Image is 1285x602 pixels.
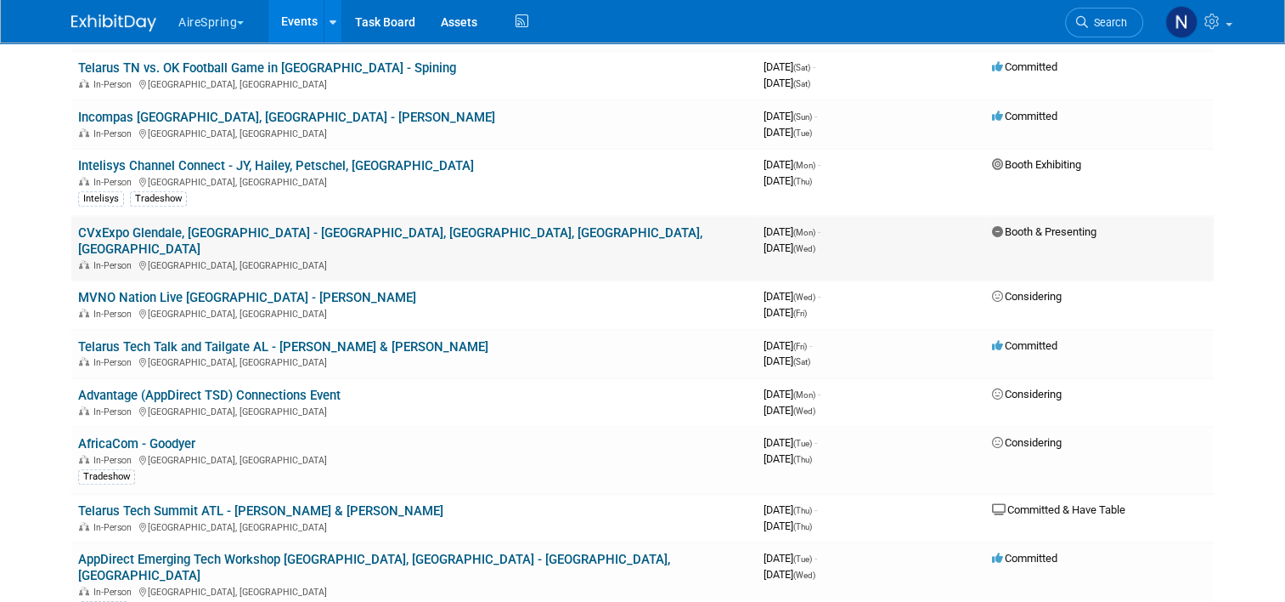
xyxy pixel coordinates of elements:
[793,342,807,351] span: (Fri)
[992,339,1057,352] span: Committed
[1065,8,1143,37] a: Search
[93,357,137,368] span: In-Person
[764,77,810,89] span: [DATE]
[79,79,89,88] img: In-Person Event
[78,452,750,466] div: [GEOGRAPHIC_DATA], [GEOGRAPHIC_DATA]
[78,388,341,403] a: Advantage (AppDirect TSD) Connections Event
[992,110,1057,122] span: Committed
[79,587,89,595] img: In-Person Event
[78,339,488,355] a: Telarus Tech Talk and Tailgate AL - [PERSON_NAME] & [PERSON_NAME]
[764,404,815,417] span: [DATE]
[78,552,670,583] a: AppDirect Emerging Tech Workshop [GEOGRAPHIC_DATA], [GEOGRAPHIC_DATA] - [GEOGRAPHIC_DATA], [GEOGR...
[793,571,815,580] span: (Wed)
[814,110,817,122] span: -
[764,60,815,73] span: [DATE]
[992,436,1062,449] span: Considering
[814,552,817,565] span: -
[764,110,817,122] span: [DATE]
[78,520,750,533] div: [GEOGRAPHIC_DATA], [GEOGRAPHIC_DATA]
[78,77,750,90] div: [GEOGRAPHIC_DATA], [GEOGRAPHIC_DATA]
[764,339,812,352] span: [DATE]
[793,228,815,237] span: (Mon)
[764,552,817,565] span: [DATE]
[78,60,456,76] a: Telarus TN vs. OK Football Game in [GEOGRAPHIC_DATA] - Spining
[78,404,750,417] div: [GEOGRAPHIC_DATA], [GEOGRAPHIC_DATA]
[809,339,812,352] span: -
[93,260,137,271] span: In-Person
[813,60,815,73] span: -
[992,388,1062,400] span: Considering
[814,436,817,449] span: -
[793,292,815,302] span: (Wed)
[93,587,137,598] span: In-Person
[793,128,812,138] span: (Tue)
[71,14,156,31] img: ExhibitDay
[992,290,1062,303] span: Considering
[78,191,124,207] div: Intelisys
[764,225,820,238] span: [DATE]
[793,309,807,318] span: (Fri)
[764,503,817,516] span: [DATE]
[79,522,89,531] img: In-Person Event
[764,126,812,139] span: [DATE]
[79,177,89,185] img: In-Person Event
[764,452,812,465] span: [DATE]
[78,503,443,519] a: Telarus Tech Summit ATL - [PERSON_NAME] & [PERSON_NAME]
[78,258,750,271] div: [GEOGRAPHIC_DATA], [GEOGRAPHIC_DATA]
[992,60,1057,73] span: Committed
[93,177,137,188] span: In-Person
[78,110,495,125] a: Incompas [GEOGRAPHIC_DATA], [GEOGRAPHIC_DATA] - [PERSON_NAME]
[793,390,815,400] span: (Mon)
[78,225,702,257] a: CVxExpo Glendale, [GEOGRAPHIC_DATA] - [GEOGRAPHIC_DATA], [GEOGRAPHIC_DATA], [GEOGRAPHIC_DATA], [G...
[793,357,810,366] span: (Sat)
[93,455,137,466] span: In-Person
[93,309,137,320] span: In-Person
[93,522,137,533] span: In-Person
[130,191,187,207] div: Tradeshow
[992,503,1125,516] span: Committed & Have Table
[793,161,815,170] span: (Mon)
[764,520,812,532] span: [DATE]
[78,469,135,485] div: Tradeshow
[793,439,812,448] span: (Tue)
[78,584,750,598] div: [GEOGRAPHIC_DATA], [GEOGRAPHIC_DATA]
[793,79,810,88] span: (Sat)
[814,503,817,516] span: -
[764,388,820,400] span: [DATE]
[78,290,416,305] a: MVNO Nation Live [GEOGRAPHIC_DATA] - [PERSON_NAME]
[793,522,812,531] span: (Thu)
[793,63,810,72] span: (Sat)
[78,355,750,368] div: [GEOGRAPHIC_DATA], [GEOGRAPHIC_DATA]
[764,306,807,319] span: [DATE]
[93,128,137,139] span: In-Person
[764,290,820,303] span: [DATE]
[79,309,89,317] img: In-Person Event
[793,112,812,122] span: (Sun)
[992,158,1081,171] span: Booth Exhibiting
[79,357,89,366] img: In-Person Event
[764,158,820,171] span: [DATE]
[818,290,820,303] span: -
[764,241,815,254] span: [DATE]
[1165,6,1198,38] img: Natalie Pyron
[78,158,474,173] a: Intelisys Channel Connect - JY, Hailey, Petschel, [GEOGRAPHIC_DATA]
[793,554,812,564] span: (Tue)
[992,225,1096,238] span: Booth & Presenting
[793,406,815,416] span: (Wed)
[764,355,810,367] span: [DATE]
[93,79,137,90] span: In-Person
[93,406,137,417] span: In-Person
[78,306,750,320] div: [GEOGRAPHIC_DATA], [GEOGRAPHIC_DATA]
[764,436,817,449] span: [DATE]
[78,126,750,139] div: [GEOGRAPHIC_DATA], [GEOGRAPHIC_DATA]
[818,388,820,400] span: -
[79,455,89,463] img: In-Person Event
[79,260,89,269] img: In-Person Event
[79,406,89,415] img: In-Person Event
[78,436,195,451] a: AfricaCom - Goodyer
[793,244,815,253] span: (Wed)
[79,128,89,137] img: In-Person Event
[818,225,820,238] span: -
[764,568,815,581] span: [DATE]
[818,158,820,171] span: -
